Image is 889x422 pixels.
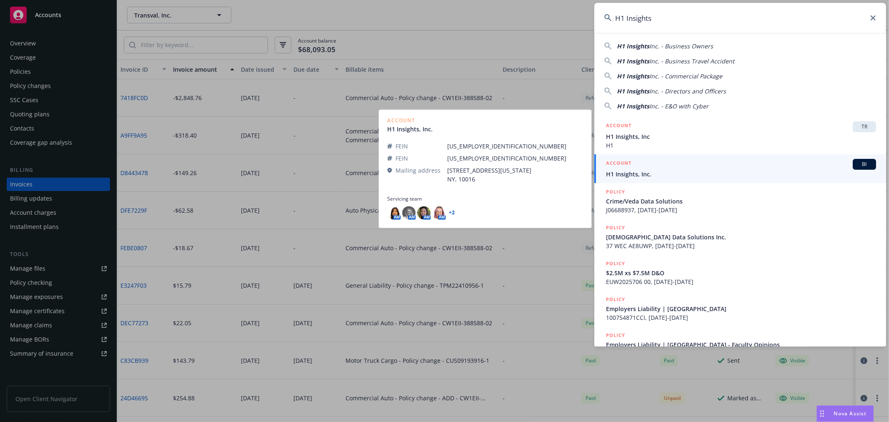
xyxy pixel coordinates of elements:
span: J06688937, [DATE]-[DATE] [606,206,876,214]
span: Inc. - Commercial Package [649,72,722,80]
a: POLICYEmployers Liability | [GEOGRAPHIC_DATA] - Faculty Opinions [594,327,886,362]
h5: POLICY [606,188,625,196]
button: Nova Assist [816,405,874,422]
a: POLICY[DEMOGRAPHIC_DATA] Data Solutions Inc.37 WEC AE8UWP, [DATE]-[DATE] [594,219,886,255]
span: TR [856,123,873,131]
span: BI [856,161,873,168]
span: 100754871CCI, [DATE]-[DATE] [606,313,876,322]
span: H1 Insights [617,72,649,80]
span: Employers Liability | [GEOGRAPHIC_DATA] [606,304,876,313]
span: Employers Liability | [GEOGRAPHIC_DATA] - Faculty Opinions [606,340,876,349]
span: Inc. - Business Travel Accident [649,57,734,65]
a: ACCOUNTTRH1 Insights, IncH1 [594,117,886,154]
span: Nova Assist [834,410,867,417]
h5: POLICY [606,331,625,339]
div: Drag to move [817,406,827,422]
span: 37 WEC AE8UWP, [DATE]-[DATE] [606,241,876,250]
span: H1 Insights [617,87,649,95]
span: Crime/Veda Data Solutions [606,197,876,206]
span: [DEMOGRAPHIC_DATA] Data Solutions Inc. [606,233,876,241]
span: H1 Insights [617,57,649,65]
span: H1 [606,141,876,150]
span: Inc. - Business Owners [649,42,713,50]
a: POLICYCrime/Veda Data SolutionsJ06688937, [DATE]-[DATE] [594,183,886,219]
span: H1 Insights [617,42,649,50]
h5: ACCOUNT [606,121,631,131]
h5: POLICY [606,224,625,232]
a: ACCOUNTBIH1 Insights, Inc. [594,154,886,183]
span: $2.5M xs $7.5M D&O [606,269,876,277]
input: Search... [594,3,886,33]
span: Inc. - Directors and Officers [649,87,726,95]
span: H1 Insights, Inc [606,132,876,141]
span: H1 Insights, Inc. [606,170,876,178]
span: H1 Insights [617,102,649,110]
a: POLICYEmployers Liability | [GEOGRAPHIC_DATA]100754871CCI, [DATE]-[DATE] [594,291,886,327]
span: EUW2025706 00, [DATE]-[DATE] [606,277,876,286]
h5: ACCOUNT [606,159,631,169]
h5: POLICY [606,295,625,304]
a: POLICY$2.5M xs $7.5M D&OEUW2025706 00, [DATE]-[DATE] [594,255,886,291]
h5: POLICY [606,259,625,268]
span: Inc. - E&O with Cyber [649,102,709,110]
